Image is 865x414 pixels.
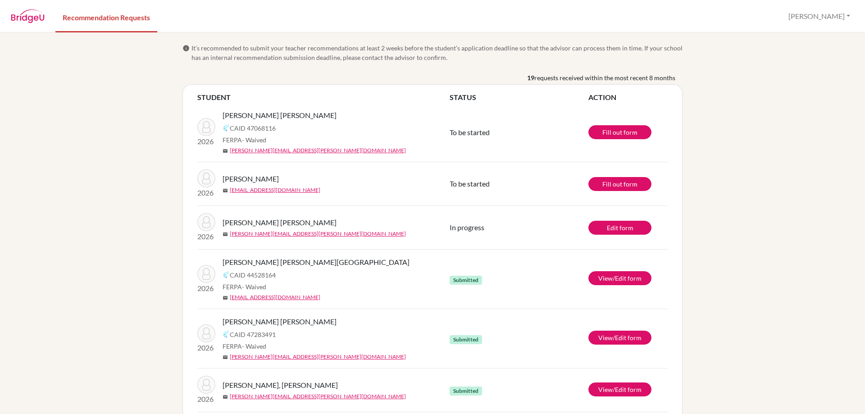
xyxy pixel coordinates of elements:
[197,342,215,353] p: 2026
[450,92,588,103] th: STATUS
[197,213,215,231] img: Flores Rodríguez, Felipe
[223,110,337,121] span: [PERSON_NAME] [PERSON_NAME]
[223,380,338,391] span: [PERSON_NAME], [PERSON_NAME]
[588,177,651,191] a: Fill out form
[197,283,215,294] p: 2026
[197,118,215,136] img: Santamaria Vargas, Daniela
[223,355,228,360] span: mail
[223,173,279,184] span: [PERSON_NAME]
[223,316,337,327] span: [PERSON_NAME] [PERSON_NAME]
[242,342,266,350] span: - Waived
[182,45,190,52] span: info
[223,271,230,278] img: Common App logo
[242,136,266,144] span: - Waived
[197,324,215,342] img: Hasbún Safie, Jorge
[223,394,228,400] span: mail
[230,123,276,133] span: CAID 47068116
[223,232,228,237] span: mail
[223,341,266,351] span: FERPA
[588,331,651,345] a: View/Edit form
[223,135,266,145] span: FERPA
[230,230,406,238] a: [PERSON_NAME][EMAIL_ADDRESS][PERSON_NAME][DOMAIN_NAME]
[450,276,482,285] span: Submitted
[197,394,215,405] p: 2026
[588,382,651,396] a: View/Edit form
[230,392,406,400] a: [PERSON_NAME][EMAIL_ADDRESS][PERSON_NAME][DOMAIN_NAME]
[534,73,675,82] span: requests received within the most recent 8 months
[197,169,215,187] img: Hou Solis, Angelina Chiasing
[450,223,484,232] span: In progress
[197,231,215,242] p: 2026
[223,148,228,154] span: mail
[527,73,534,82] b: 19
[223,124,230,132] img: Common App logo
[230,293,320,301] a: [EMAIL_ADDRESS][DOMAIN_NAME]
[588,92,668,103] th: ACTION
[191,43,683,62] span: It’s recommended to submit your teacher recommendations at least 2 weeks before the student’s app...
[223,217,337,228] span: [PERSON_NAME] [PERSON_NAME]
[230,186,320,194] a: [EMAIL_ADDRESS][DOMAIN_NAME]
[450,335,482,344] span: Submitted
[588,125,651,139] a: Fill out form
[230,330,276,339] span: CAID 47283491
[450,387,482,396] span: Submitted
[223,257,410,268] span: [PERSON_NAME] [PERSON_NAME][GEOGRAPHIC_DATA]
[223,282,266,291] span: FERPA
[230,146,406,155] a: [PERSON_NAME][EMAIL_ADDRESS][PERSON_NAME][DOMAIN_NAME]
[784,8,854,25] button: [PERSON_NAME]
[230,270,276,280] span: CAID 44528164
[588,271,651,285] a: View/Edit form
[11,9,45,23] img: BridgeU logo
[450,128,490,136] span: To be started
[197,92,450,103] th: STUDENT
[197,136,215,147] p: 2026
[242,283,266,291] span: - Waived
[55,1,157,32] a: Recommendation Requests
[588,221,651,235] a: Edit form
[197,187,215,198] p: 2026
[223,331,230,338] img: Common App logo
[223,188,228,193] span: mail
[450,179,490,188] span: To be started
[223,295,228,300] span: mail
[197,265,215,283] img: Interiano Goodall, Sofia
[197,376,215,394] img: Flores Morán, Fernanda Flores
[230,353,406,361] a: [PERSON_NAME][EMAIL_ADDRESS][PERSON_NAME][DOMAIN_NAME]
